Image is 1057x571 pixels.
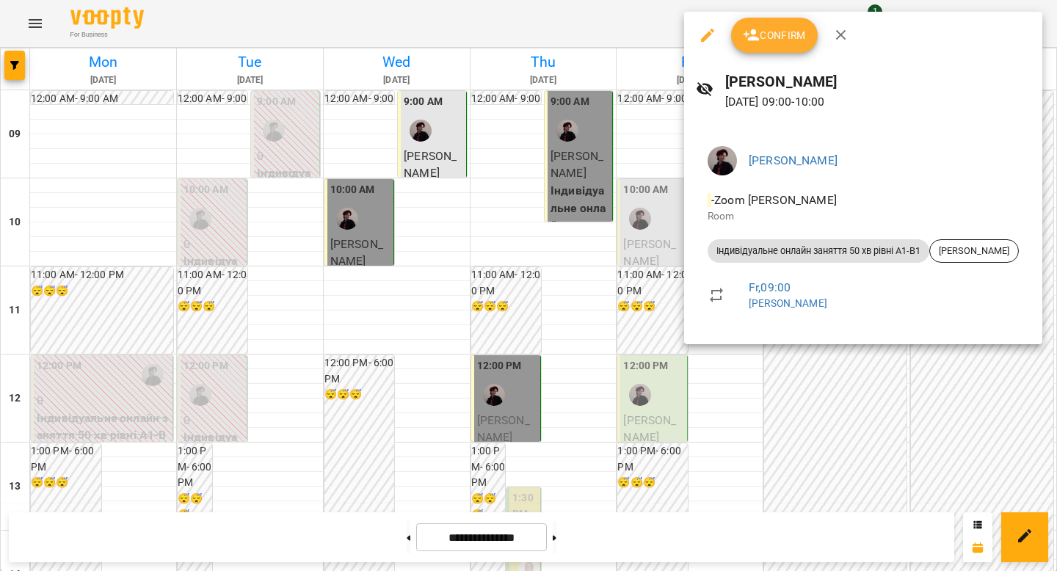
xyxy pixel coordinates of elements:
div: [PERSON_NAME] [929,239,1019,263]
span: [PERSON_NAME] [930,244,1018,258]
img: 7d603b6c0277b58a862e2388d03b3a1c.jpg [708,146,737,175]
p: [DATE] 09:00 - 10:00 [725,93,1031,111]
span: - Zoom [PERSON_NAME] [708,193,840,207]
button: Confirm [731,18,818,53]
h6: [PERSON_NAME] [725,70,1031,93]
span: Confirm [743,26,806,44]
a: Fr , 09:00 [749,280,791,294]
a: [PERSON_NAME] [749,297,827,309]
span: Індивідуальне онлайн заняття 50 хв рівні А1-В1 [708,244,929,258]
p: Room [708,209,1019,224]
a: [PERSON_NAME] [749,153,838,167]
